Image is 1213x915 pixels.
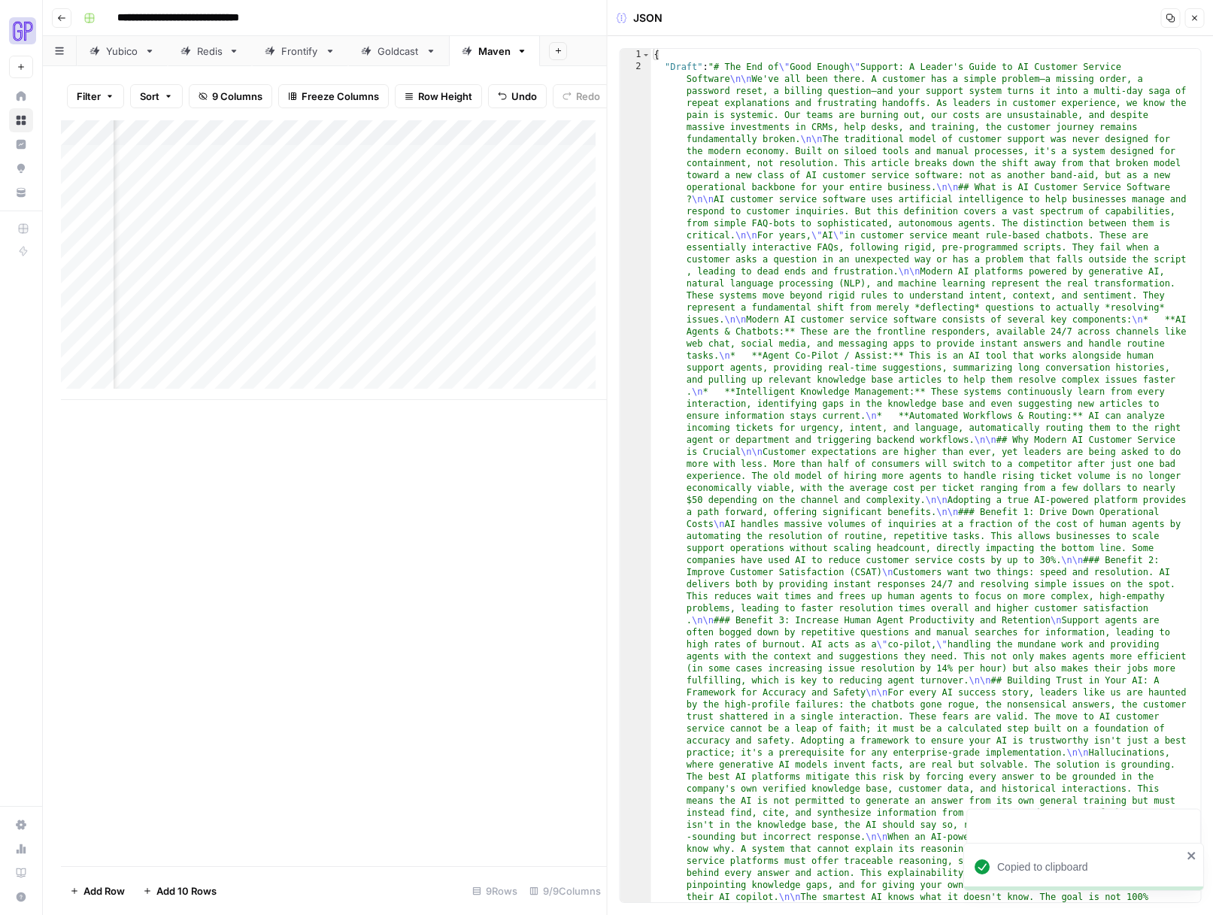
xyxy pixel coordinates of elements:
a: Goldcast [348,36,449,66]
button: close [1187,850,1197,862]
div: 9/9 Columns [523,879,607,903]
span: Sort [140,89,159,104]
div: Redis [197,44,223,59]
a: Insights [9,132,33,156]
img: Growth Plays Logo [9,17,36,44]
a: Your Data [9,180,33,205]
span: Row Height [418,89,472,104]
a: Home [9,84,33,108]
div: 9 Rows [466,879,523,903]
a: Learning Hub [9,861,33,885]
span: 9 Columns [212,89,262,104]
a: Browse [9,108,33,132]
a: Opportunities [9,156,33,180]
button: Row Height [395,84,482,108]
div: 1 [620,49,651,61]
span: Redo [576,89,600,104]
div: Yubico [106,44,138,59]
span: Undo [511,89,537,104]
div: Copied to clipboard [997,859,1182,874]
span: Freeze Columns [302,89,379,104]
button: Redo [553,84,610,108]
button: Help + Support [9,885,33,909]
button: Undo [488,84,547,108]
span: Add 10 Rows [156,883,217,898]
div: JSON [617,11,663,26]
span: Add Row [83,883,125,898]
button: 9 Columns [189,84,272,108]
button: Add Row [61,879,134,903]
a: Redis [168,36,252,66]
div: Goldcast [378,44,420,59]
a: Usage [9,837,33,861]
button: Filter [67,84,124,108]
a: Frontify [252,36,348,66]
button: Add 10 Rows [134,879,226,903]
div: Maven [478,44,511,59]
a: Yubico [77,36,168,66]
button: Sort [130,84,183,108]
span: Toggle code folding, rows 1 through 7 [642,49,650,61]
button: Workspace: Growth Plays [9,12,33,50]
button: Freeze Columns [278,84,389,108]
span: Filter [77,89,101,104]
div: Frontify [281,44,319,59]
a: Settings [9,813,33,837]
a: Maven [449,36,540,66]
